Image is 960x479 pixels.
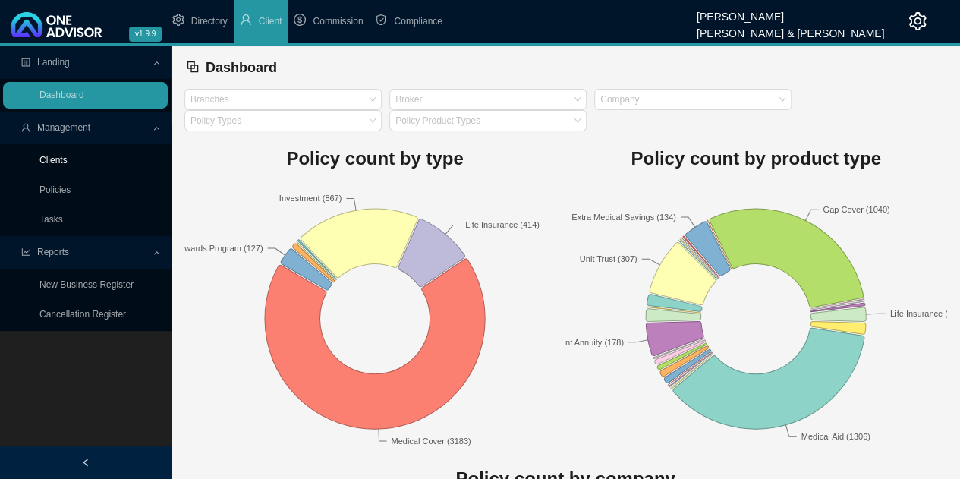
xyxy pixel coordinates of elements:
img: 2df55531c6924b55f21c4cf5d4484680-logo-light.svg [11,12,102,37]
h1: Policy count by type [184,143,565,174]
text: Investment (867) [279,194,342,203]
span: left [81,458,90,467]
span: safety [375,14,387,26]
span: Directory [191,16,228,27]
span: Commission [313,16,363,27]
span: user [240,14,252,26]
div: [PERSON_NAME] & [PERSON_NAME] [697,20,884,37]
span: v1.9.9 [129,27,162,42]
span: user [21,123,30,132]
span: setting [172,14,184,26]
a: Cancellation Register [39,309,126,320]
a: Clients [39,155,68,165]
span: setting [908,12,927,30]
text: Life Insurance (76) [890,309,960,318]
span: Client [259,16,282,27]
span: Dashboard [206,60,277,75]
a: Tasks [39,214,63,225]
span: block [186,60,200,74]
div: [PERSON_NAME] [697,4,884,20]
a: Policies [39,184,71,195]
text: Retirement Annuity (178) [531,338,624,347]
span: Reports [37,247,69,257]
text: Life Insurance (414) [465,220,540,229]
span: Landing [37,57,70,68]
text: Medical Cover (3183) [391,436,471,446]
a: New Business Register [39,279,134,290]
span: Compliance [394,16,442,27]
span: dollar [294,14,306,26]
text: Unit Trust (307) [580,254,637,263]
text: Extra Medical Savings (134) [571,213,676,222]
text: Gap Cover (1040) [823,205,889,214]
span: Management [37,122,90,133]
text: Medical Aid (1306) [801,432,870,441]
span: line-chart [21,247,30,257]
text: Rewards Program (127) [174,244,263,253]
h1: Policy count by product type [565,143,946,174]
a: Dashboard [39,90,84,100]
span: profile [21,58,30,67]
